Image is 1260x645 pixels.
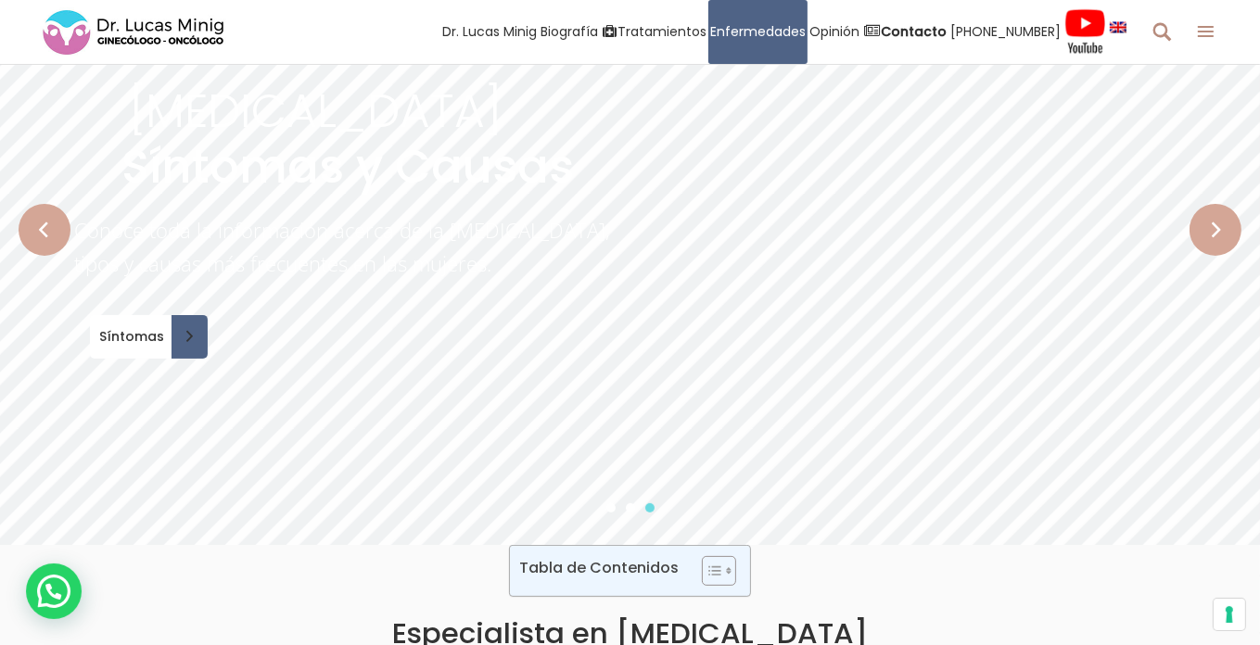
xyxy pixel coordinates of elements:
[90,315,208,359] a: Síntomas
[881,22,947,41] strong: Contacto
[1110,21,1126,32] img: language english
[1214,599,1245,630] button: Sus preferencias de consentimiento para tecnologías de seguimiento
[950,21,1061,43] span: [PHONE_NUMBER]
[129,88,502,134] rs-layer: [MEDICAL_DATA]
[688,555,732,587] a: Toggle Table of Content
[121,144,574,190] rs-layer: Síntomas y Causas
[74,213,621,282] rs-layer: Conoce toda la información acerca de la [MEDICAL_DATA], tipos y causas más frecuentes en las muje...
[809,21,859,43] span: Opinión
[26,563,82,619] div: WhatsApp contact
[617,21,706,43] span: Tratamientos
[519,557,679,578] p: Tabla de Contenidos
[541,21,598,43] span: Biografía
[442,21,537,43] span: Dr. Lucas Minig
[90,330,168,343] span: Síntomas
[710,21,806,43] span: Enfermedades
[1064,8,1106,55] img: Videos Youtube Ginecología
